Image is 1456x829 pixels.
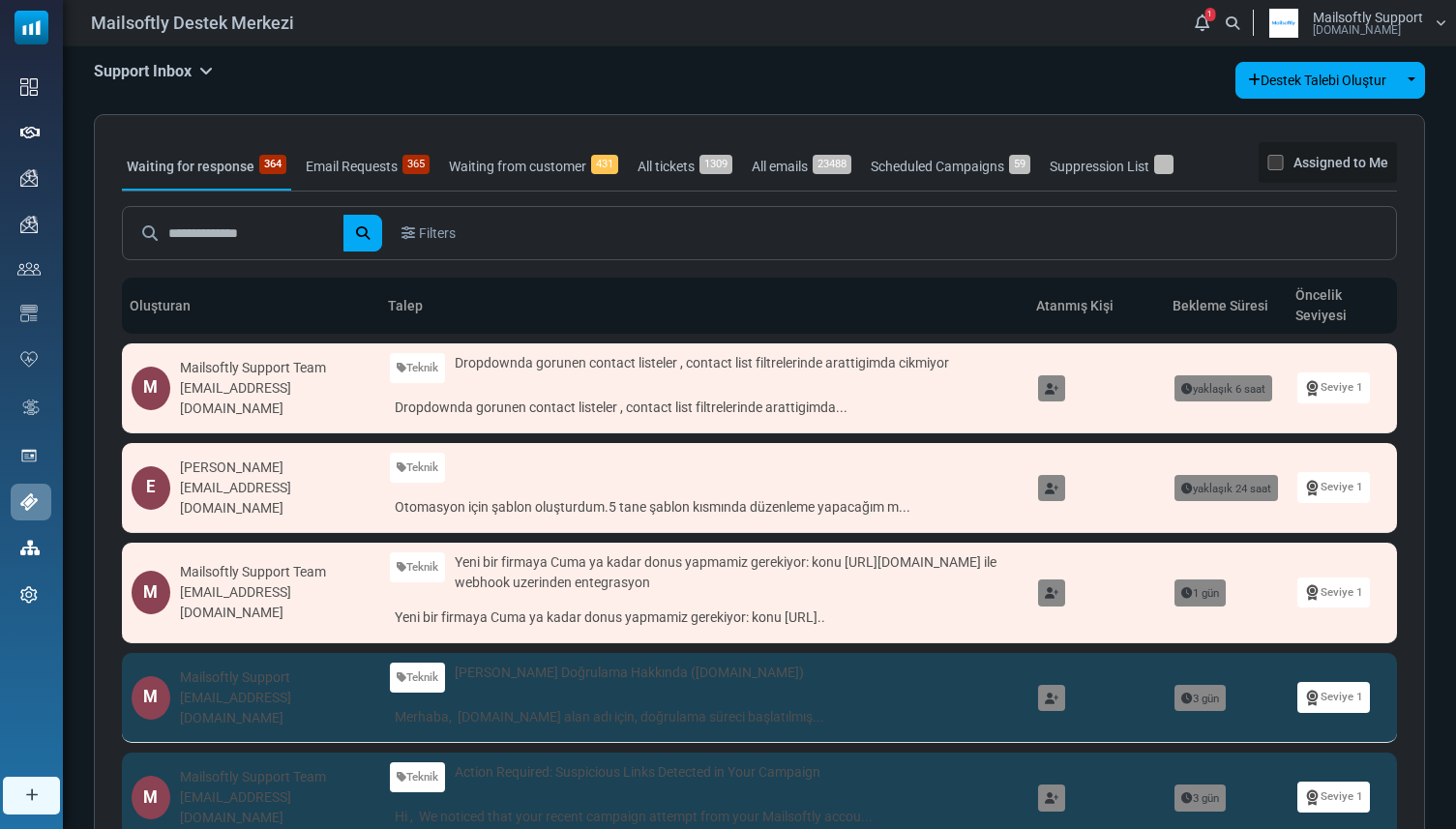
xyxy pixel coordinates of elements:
div: [EMAIL_ADDRESS][DOMAIN_NAME] [180,582,371,623]
a: Teknik [390,353,445,383]
a: Teknik [390,762,445,792]
span: Mailsoftly Destek Merkezi [91,10,294,36]
a: Destek Talebi Oluştur [1235,62,1399,99]
span: Filters [419,223,456,244]
a: Waiting from customer431 [444,142,623,191]
img: settings-icon.svg [20,586,38,604]
img: email-templates-icon.svg [20,305,38,322]
div: Mailsoftly Support [180,667,371,688]
span: Dropdownda gorunen contact listeler , contact list filtrelerinde arattigimda cikmiyor [455,353,949,373]
span: yaklaşık 24 saat [1174,475,1278,502]
span: [PERSON_NAME] Doğrulama Hakkında ([DOMAIN_NAME]) [455,663,804,683]
a: User Logo Mailsoftly Support [DOMAIN_NAME] [1260,9,1446,38]
div: M [132,571,170,614]
a: Otomasyon için şablon oluşturdum.5 tane şablon kısmında düzenleme yapacağım m... [390,492,1019,522]
a: Teknik [390,663,445,693]
img: mailsoftly_icon_blue_white.svg [15,11,48,44]
a: Email Requests365 [301,142,434,191]
div: M [132,776,170,819]
a: Suppression List [1045,142,1178,191]
div: [EMAIL_ADDRESS][DOMAIN_NAME] [180,378,371,419]
a: Seviye 1 [1297,782,1370,812]
a: Seviye 1 [1297,682,1370,712]
a: Dropdownda gorunen contact listeler , contact list filtrelerinde arattigimda... [390,393,1019,423]
img: dashboard-icon.svg [20,78,38,96]
a: Waiting for response364 [122,142,291,191]
div: M [132,367,170,410]
span: 3 gün [1174,685,1226,712]
span: 23488 [813,155,851,174]
a: Teknik [390,453,445,483]
div: [EMAIL_ADDRESS][DOMAIN_NAME] [180,688,371,728]
div: Mailsoftly Support Team [180,767,371,787]
th: Öncelik Seviyesi [1288,278,1397,334]
img: campaigns-icon.png [20,216,38,233]
th: Oluşturan [122,278,380,334]
img: campaigns-icon.png [20,169,38,187]
h5: Support Inbox [94,62,213,80]
a: 1 [1189,10,1215,36]
span: 364 [259,155,286,174]
a: Yeni bir firmaya Cuma ya kadar donus yapmamiz gerekiyor: konu [URL].. [390,603,1019,633]
span: Action Required: Suspicious Links Detected in Your Campaign [455,762,820,783]
span: 59 [1009,155,1030,174]
div: Mailsoftly Support Team [180,562,371,582]
span: Mailsoftly Support [1313,11,1423,24]
div: [EMAIL_ADDRESS][DOMAIN_NAME] [180,787,371,828]
span: yaklaşık 6 saat [1174,375,1272,402]
img: landing_pages.svg [20,447,38,464]
span: 1309 [699,155,732,174]
label: Assigned to Me [1293,151,1388,174]
a: All emails23488 [747,142,856,191]
div: [PERSON_NAME] [180,458,371,478]
th: Atanmış Kişi [1028,278,1165,334]
a: Scheduled Campaigns59 [866,142,1035,191]
div: E [132,466,170,510]
span: [DOMAIN_NAME] [1313,24,1401,36]
a: Merhaba, [DOMAIN_NAME] alan adı için, doğrulama süreci başlatılmış... [390,702,1019,732]
div: M [132,676,170,720]
span: Yeni bir firmaya Cuma ya kadar donus yapmamiz gerekiyor: konu [URL][DOMAIN_NAME] ile webhook uzer... [455,552,1020,593]
a: Seviye 1 [1297,577,1370,607]
a: Teknik [390,552,445,582]
img: User Logo [1260,9,1308,38]
a: All tickets1309 [633,142,737,191]
span: 365 [402,155,430,174]
th: Talep [380,278,1028,334]
th: Bekleme Süresi [1165,278,1288,334]
img: support-icon-active.svg [20,493,38,511]
span: 1 gün [1174,579,1226,607]
img: contacts-icon.svg [17,262,41,276]
a: Seviye 1 [1297,372,1370,402]
span: 3 gün [1174,785,1226,812]
span: 431 [591,155,618,174]
span: 1 [1204,8,1215,21]
a: Seviye 1 [1297,472,1370,502]
div: Mailsoftly Support Team [180,358,371,378]
img: domain-health-icon.svg [20,351,38,367]
img: workflow.svg [20,397,42,419]
div: [EMAIL_ADDRESS][DOMAIN_NAME] [180,478,371,518]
